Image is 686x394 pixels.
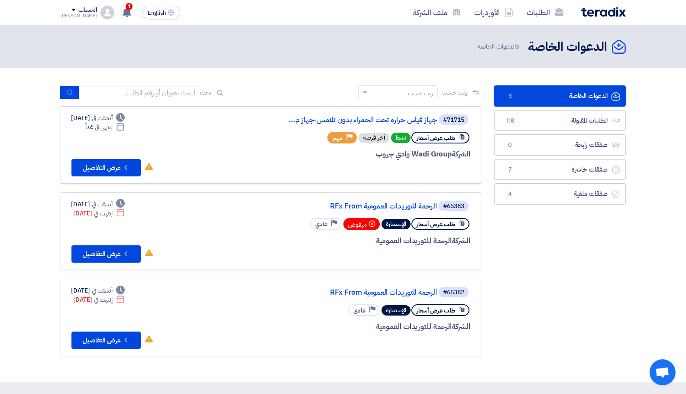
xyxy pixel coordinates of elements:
[201,88,212,97] span: بحث
[477,42,521,52] span: الدعوات الخاصة
[262,321,470,332] div: الرحمة للتوريدات العمومية
[505,166,515,174] span: 7
[262,149,470,160] div: Wadi Group وادي جروب
[71,200,125,209] div: [DATE]
[74,295,125,304] div: [DATE]
[520,2,570,23] a: الطلبات
[79,86,201,99] input: ابحث بعنوان أو رقم الطلب
[94,209,113,218] span: إنتهت في
[417,134,455,142] span: طلب عرض أسعار
[262,235,470,247] div: الرحمة للتوريدات العمومية
[71,332,141,349] button: عرض التفاصيل
[382,219,411,229] div: الإستمارة
[494,159,626,180] a: صفقات خاسرة7
[343,218,380,230] div: مرفوض
[264,289,437,296] a: RFx From الرحمة للتوريدات العمومية
[71,245,141,263] button: عرض التفاصيل
[142,6,180,20] button: English
[650,359,676,385] div: دردشة مفتوحة
[92,286,113,295] span: أنشئت في
[494,85,626,107] a: الدعوات الخاصة3
[505,190,515,199] span: 4
[92,114,113,123] span: أنشئت في
[71,114,125,123] div: [DATE]
[443,117,464,123] div: #71715
[61,13,97,18] div: [PERSON_NAME]
[95,123,113,132] span: ينتهي في
[71,159,141,176] button: عرض التفاصيل
[443,290,464,296] div: #65382
[94,295,113,304] span: إنتهت في
[494,134,626,156] a: صفقات رابحة0
[264,116,437,124] a: جهاز قياس حراره تحت الحمراء بدون تلامس-جهاز م...
[494,110,626,131] a: الطلبات المقبولة118
[391,133,411,143] span: نشط
[264,202,437,210] a: RFx From الرحمة للتوريدات العمومية
[452,149,470,160] span: الشركة
[408,89,433,98] div: رتب حسب
[85,123,125,132] div: غداً
[100,6,114,20] img: profile_test.png
[417,306,455,315] span: طلب عرض أسعار
[516,42,520,51] span: 3
[333,134,343,142] span: مهم
[74,209,125,218] div: [DATE]
[78,7,97,14] div: الحساب
[126,3,133,10] span: 1
[359,133,389,143] div: أخر فرصة
[494,183,626,205] a: صفقات ملغية4
[505,141,515,150] span: 0
[315,220,327,228] span: عادي
[148,10,166,16] span: English
[417,220,455,228] span: طلب عرض أسعار
[452,321,470,332] span: الشركة
[468,2,520,23] a: الأوردرات
[443,203,464,209] div: #65383
[528,39,608,55] h2: الدعوات الخاصة
[406,2,468,23] a: ملف الشركة
[353,306,366,315] span: عادي
[71,286,125,295] div: [DATE]
[505,117,515,125] span: 118
[382,305,411,316] div: الإستمارة
[581,7,626,17] img: Teradix logo
[505,92,515,101] span: 3
[92,200,113,209] span: أنشئت في
[442,88,467,97] span: رتب حسب
[452,235,470,246] span: الشركة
